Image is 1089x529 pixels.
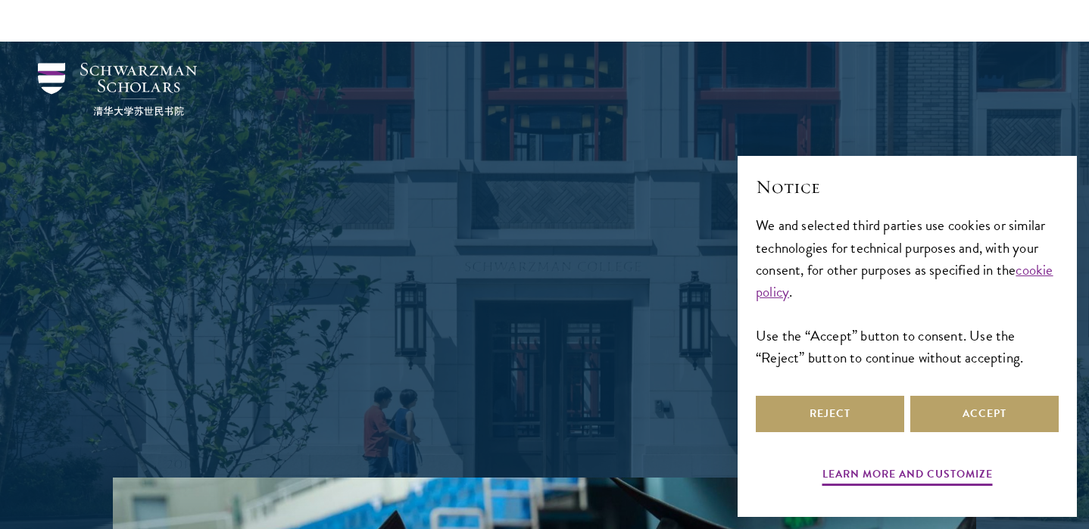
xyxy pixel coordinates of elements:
[910,396,1059,432] button: Accept
[756,174,1059,200] h2: Notice
[756,214,1059,368] div: We and selected third parties use cookies or similar technologies for technical purposes and, wit...
[822,465,993,488] button: Learn more and customize
[38,63,197,116] img: Schwarzman Scholars
[756,396,904,432] button: Reject
[756,259,1053,303] a: cookie policy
